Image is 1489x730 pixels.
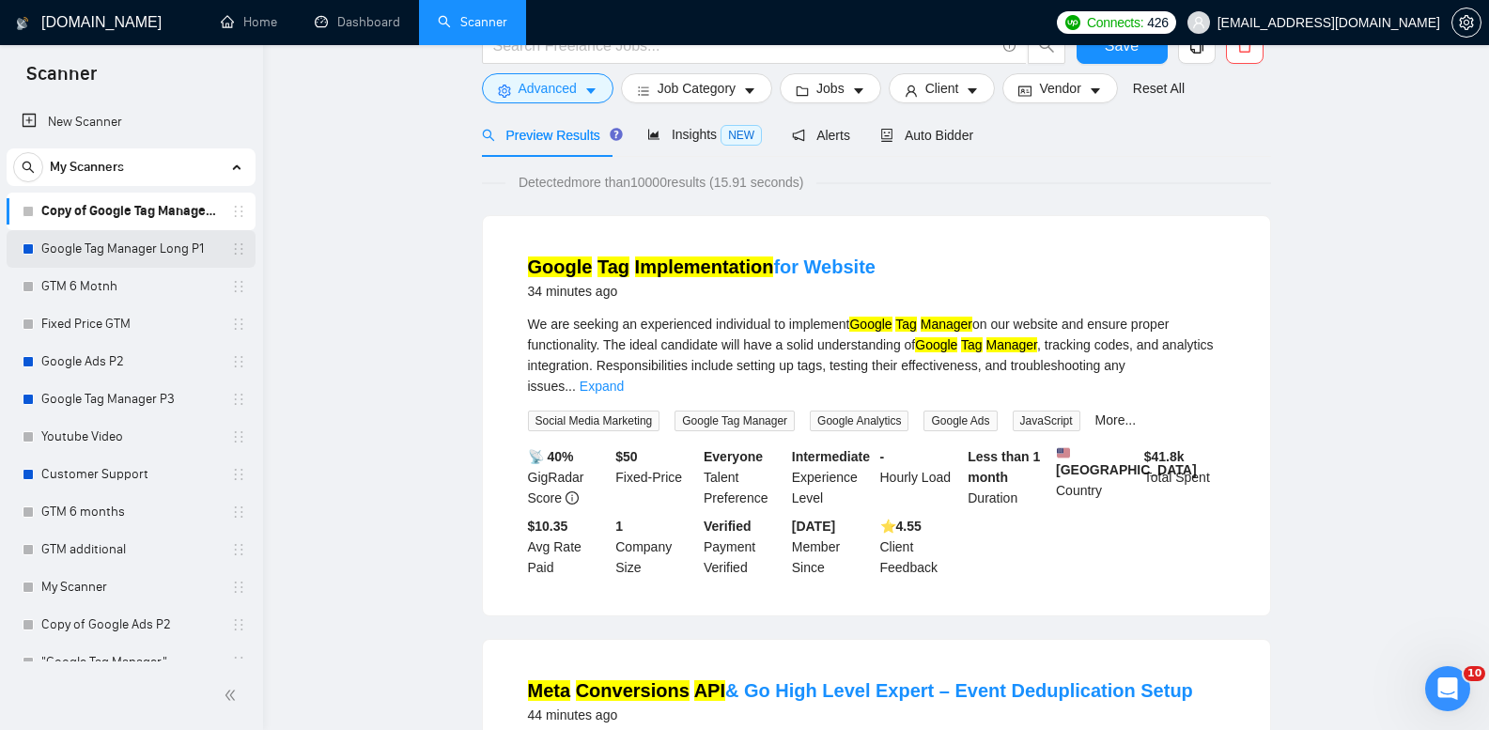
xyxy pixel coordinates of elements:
span: holder [231,204,246,219]
a: GTM 6 months [41,493,220,531]
span: Google Analytics [810,411,908,431]
span: holder [231,505,246,520]
span: holder [231,354,246,369]
li: New Scanner [7,103,256,141]
a: Copy of Google Ads P2 [41,606,220,644]
span: Google Tag Manager [675,411,795,431]
button: folderJobscaret-down [780,73,881,103]
a: New Scanner [22,103,240,141]
div: Country [1052,446,1140,508]
a: "Google Tag Manager" [41,644,220,681]
span: holder [231,279,246,294]
span: Advanced [519,78,577,99]
a: Reset All [1133,78,1185,99]
span: Social Media Marketing [528,411,660,431]
button: search [13,152,43,182]
button: settingAdvancedcaret-down [482,73,613,103]
div: Tooltip anchor [608,126,625,143]
a: Meta Conversions API& Go High Level Expert – Event Deduplication Setup [528,680,1193,701]
b: $10.35 [528,519,568,534]
span: delete [1227,37,1263,54]
span: holder [231,317,246,332]
span: idcard [1018,84,1031,98]
a: homeHome [221,14,277,30]
span: holder [231,429,246,444]
mark: Tag [597,256,629,277]
b: 📡 40% [528,449,574,464]
div: Avg Rate Paid [524,516,613,578]
span: setting [498,84,511,98]
img: upwork-logo.png [1065,15,1080,30]
span: caret-down [852,84,865,98]
span: Vendor [1039,78,1080,99]
span: double-left [224,686,242,705]
div: 44 minutes ago [528,704,1193,726]
span: area-chart [647,128,660,141]
span: holder [231,241,246,256]
a: setting [1451,15,1481,30]
span: Scanner [11,60,112,100]
span: holder [231,467,246,482]
span: caret-down [743,84,756,98]
button: copy [1178,26,1216,64]
span: holder [231,617,246,632]
a: GTM 6 Motnh [41,268,220,305]
span: bars [637,84,650,98]
div: Total Spent [1140,446,1229,508]
mark: API [694,680,725,701]
div: Client Feedback [876,516,965,578]
span: Detected more than 10000 results (15.91 seconds) [505,172,817,193]
img: 🇺🇸 [1057,446,1070,459]
span: My Scanners [50,148,124,186]
span: holder [231,542,246,557]
iframe: Intercom live chat [1425,666,1470,711]
span: search [1029,37,1064,54]
mark: Manager [921,317,972,332]
span: Connects: [1087,12,1143,33]
mark: Google [849,317,892,332]
mark: Implementation [635,256,774,277]
a: searchScanner [438,14,507,30]
div: 34 minutes ago [528,280,876,303]
span: info-circle [566,491,579,505]
a: Fixed Price GTM [41,305,220,343]
span: caret-down [584,84,597,98]
button: delete [1226,26,1264,64]
span: search [14,161,42,174]
div: GigRadar Score [524,446,613,508]
b: ⭐️ 4.55 [880,519,922,534]
div: Talent Preference [700,446,788,508]
div: Hourly Load [876,446,965,508]
div: Experience Level [788,446,876,508]
span: 426 [1147,12,1168,33]
li: My Scanners [7,148,256,719]
span: folder [796,84,809,98]
a: My Scanner [41,568,220,606]
span: robot [880,129,893,142]
a: dashboardDashboard [315,14,400,30]
span: holder [231,580,246,595]
a: Google Tag Manager Long P1 [41,230,220,268]
button: search [1028,26,1065,64]
span: notification [792,129,805,142]
span: search [482,129,495,142]
span: holder [231,655,246,670]
span: Client [925,78,959,99]
b: - [880,449,885,464]
b: $ 41.8k [1144,449,1185,464]
b: Verified [704,519,752,534]
button: barsJob Categorycaret-down [621,73,772,103]
mark: Google [915,337,957,352]
a: Google Ads P2 [41,343,220,381]
a: Google Tag Manager P3 [41,381,220,418]
button: Save [1077,26,1168,64]
span: Auto Bidder [880,128,973,143]
span: NEW [721,125,762,146]
b: Less than 1 month [968,449,1040,485]
span: user [905,84,918,98]
a: More... [1095,412,1137,427]
button: idcardVendorcaret-down [1002,73,1117,103]
div: Fixed-Price [612,446,700,508]
span: Jobs [816,78,845,99]
b: Everyone [704,449,763,464]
